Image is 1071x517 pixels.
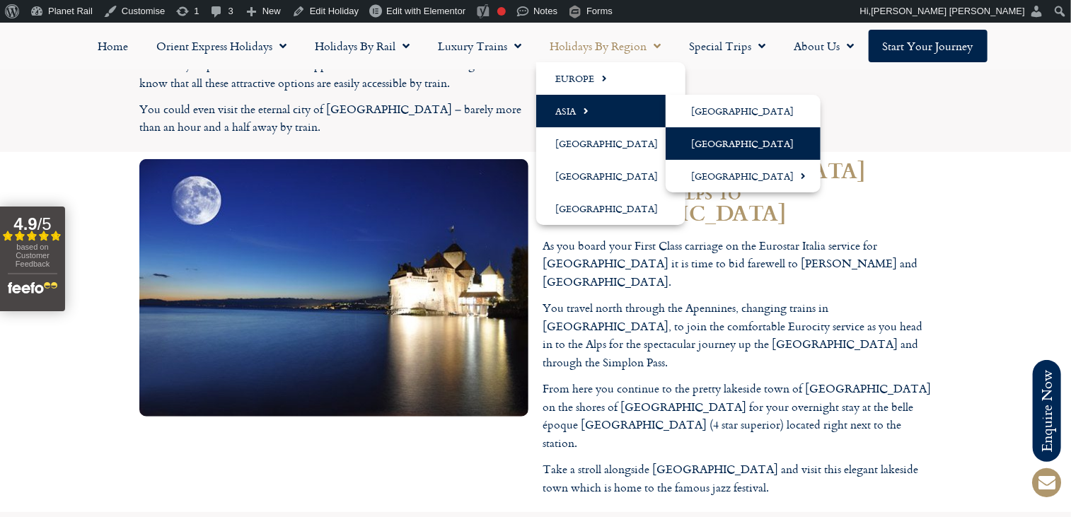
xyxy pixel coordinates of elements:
[536,127,685,160] a: [GEOGRAPHIC_DATA]
[139,159,528,417] img: lake-geneva-night italy by train
[872,6,1025,16] span: [PERSON_NAME] [PERSON_NAME]
[301,30,424,62] a: Holidays by Rail
[84,30,143,62] a: Home
[536,192,685,225] a: [GEOGRAPHIC_DATA]
[543,380,932,452] p: From here you continue to the pretty lakeside town of [GEOGRAPHIC_DATA] on the shores of [GEOGRAP...
[139,100,528,136] p: You could even visit the eternal city of [GEOGRAPHIC_DATA] – barely more than an hour and a half ...
[143,30,301,62] a: Orient Express Holidays
[543,460,932,496] p: Take a stroll alongside [GEOGRAPHIC_DATA] and visit this elegant lakeside town which is home to t...
[666,127,821,160] a: [GEOGRAPHIC_DATA]
[676,30,780,62] a: Special Trips
[497,7,506,16] div: Focus keyphrase not set
[543,159,932,223] h2: Day 6 – [GEOGRAPHIC_DATA] through the Alps to [GEOGRAPHIC_DATA]
[543,299,932,371] p: You travel north through the Apennines, changing trains in [GEOGRAPHIC_DATA], to join the comfort...
[139,56,528,92] p: Whether you prefer the more rural appeal of the Chianti district it is good to know that all thes...
[666,95,821,127] a: [GEOGRAPHIC_DATA]
[666,95,821,192] ul: Asia
[536,30,676,62] a: Holidays by Region
[780,30,869,62] a: About Us
[386,6,465,16] span: Edit with Elementor
[536,95,685,127] a: Asia
[536,160,685,192] a: [GEOGRAPHIC_DATA]
[869,30,988,62] a: Start your Journey
[7,30,1064,62] nav: Menu
[543,237,932,291] p: As you board your First Class carriage on the Eurostar Italia service for [GEOGRAPHIC_DATA] it is...
[424,30,536,62] a: Luxury Trains
[536,62,685,95] a: Europe
[666,160,821,192] a: [GEOGRAPHIC_DATA]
